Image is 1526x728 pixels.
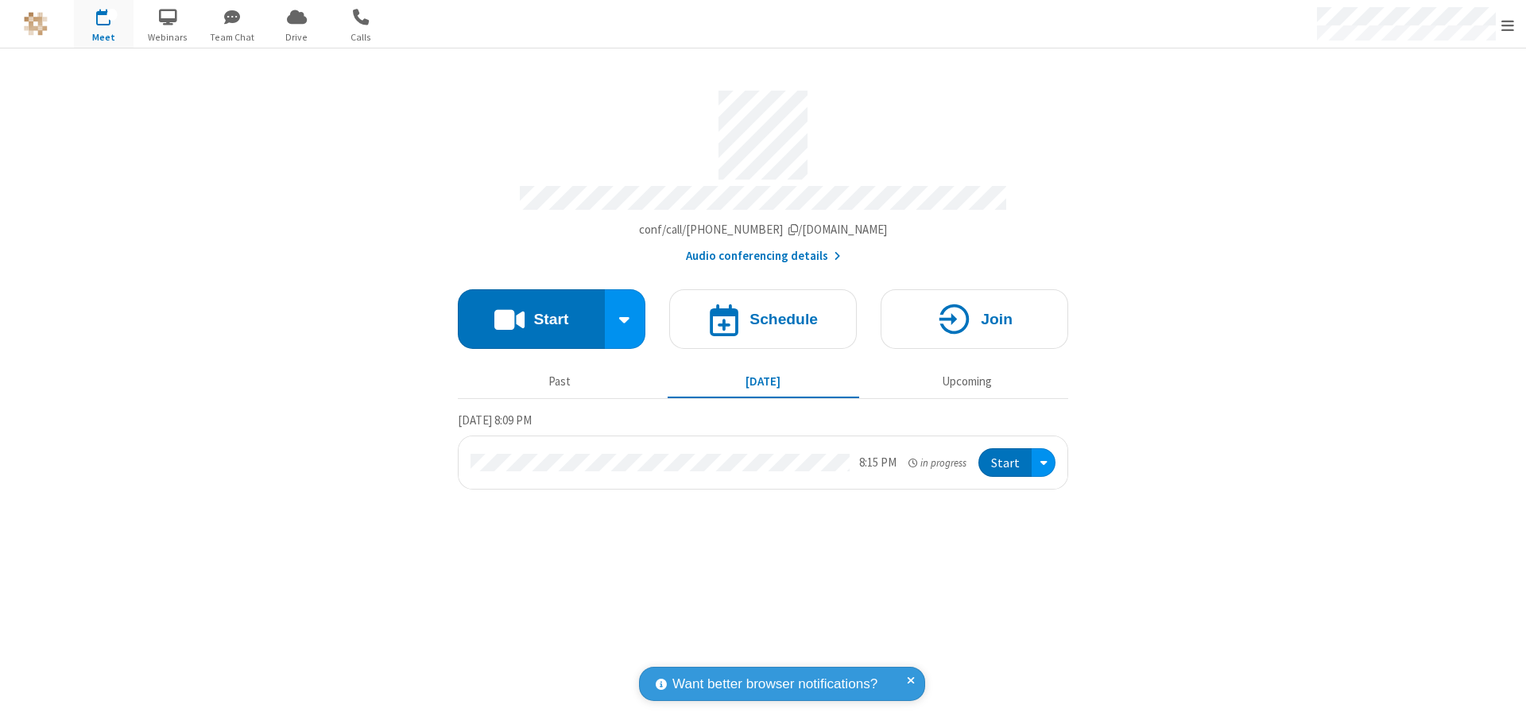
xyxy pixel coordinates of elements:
[605,289,646,349] div: Start conference options
[881,289,1068,349] button: Join
[458,79,1068,265] section: Account details
[749,312,818,327] h4: Schedule
[639,222,888,237] span: Copy my meeting room link
[24,12,48,36] img: QA Selenium DO NOT DELETE OR CHANGE
[672,674,877,695] span: Want better browser notifications?
[203,30,262,45] span: Team Chat
[464,366,656,397] button: Past
[978,448,1032,478] button: Start
[107,9,118,21] div: 1
[1032,448,1055,478] div: Open menu
[458,289,605,349] button: Start
[871,366,1063,397] button: Upcoming
[458,412,532,428] span: [DATE] 8:09 PM
[981,312,1013,327] h4: Join
[908,455,966,470] em: in progress
[138,30,198,45] span: Webinars
[859,454,897,472] div: 8:15 PM
[686,247,841,265] button: Audio conferencing details
[669,289,857,349] button: Schedule
[267,30,327,45] span: Drive
[668,366,859,397] button: [DATE]
[74,30,134,45] span: Meet
[331,30,391,45] span: Calls
[458,411,1068,490] section: Today's Meetings
[639,221,888,239] button: Copy my meeting room linkCopy my meeting room link
[533,312,568,327] h4: Start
